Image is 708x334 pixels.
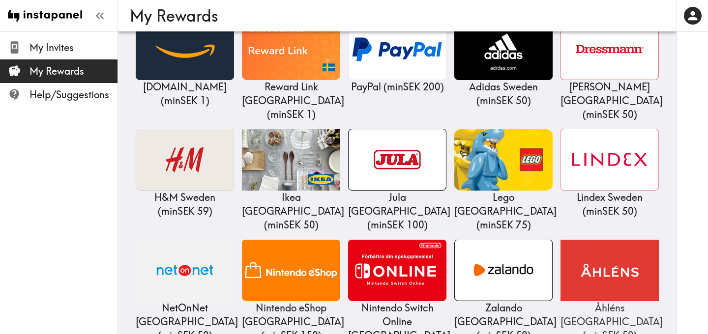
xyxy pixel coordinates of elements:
a: Ikea SwedenIkea [GEOGRAPHIC_DATA] (minSEK 50) [242,129,340,232]
img: Dressman Sweden [560,19,659,80]
p: [PERSON_NAME] [GEOGRAPHIC_DATA] ( min SEK 50 ) [560,80,659,121]
a: Lindex SwedenLindex Sweden (minSEK 50) [560,129,659,218]
img: Ikea Sweden [242,129,340,191]
span: My Rewards [29,64,118,78]
img: PayPal [348,19,446,80]
p: Adidas Sweden ( min SEK 50 ) [454,80,553,108]
img: Zalando Sweden [454,240,553,301]
img: H&M Sweden [136,129,234,191]
a: H&M Sweden H&M Sweden (minSEK 59) [136,129,234,218]
img: Reward Link Sweden [242,19,340,80]
p: Jula [GEOGRAPHIC_DATA] ( min SEK 100 ) [348,191,446,232]
img: Adidas Sweden [454,19,553,80]
a: Amazon.se[DOMAIN_NAME] (minSEK 1) [136,19,234,108]
p: [DOMAIN_NAME] ( min SEK 1 ) [136,80,234,108]
span: My Invites [29,41,118,55]
img: Nintendo Switch Online Sweden [348,240,446,301]
p: Reward Link [GEOGRAPHIC_DATA] ( min SEK 1 ) [242,80,340,121]
img: NetOnNet Sweden [136,240,234,301]
a: Jula SwedenJula [GEOGRAPHIC_DATA] (minSEK 100) [348,129,446,232]
p: PayPal ( min SEK 200 ) [348,80,446,94]
a: PayPalPayPal (minSEK 200) [348,19,446,94]
img: Jula Sweden [348,129,446,191]
img: Åhléns Sweden [560,240,659,301]
h3: My Rewards [130,6,657,25]
img: Lego Sweden [454,129,553,191]
a: Adidas SwedenAdidas Sweden (minSEK 50) [454,19,553,108]
img: Nintendo eShop Sweden [242,240,340,301]
img: Amazon.se [136,19,234,80]
p: Ikea [GEOGRAPHIC_DATA] ( min SEK 50 ) [242,191,340,232]
p: H&M Sweden ( min SEK 59 ) [136,191,234,218]
a: Reward Link SwedenReward Link [GEOGRAPHIC_DATA] (minSEK 1) [242,19,340,121]
p: Lindex Sweden ( min SEK 50 ) [560,191,659,218]
a: Dressman Sweden[PERSON_NAME] [GEOGRAPHIC_DATA] (minSEK 50) [560,19,659,121]
span: Help/Suggestions [29,88,118,102]
img: Lindex Sweden [560,129,659,191]
p: Lego [GEOGRAPHIC_DATA] ( min SEK 75 ) [454,191,553,232]
a: Lego SwedenLego [GEOGRAPHIC_DATA] (minSEK 75) [454,129,553,232]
